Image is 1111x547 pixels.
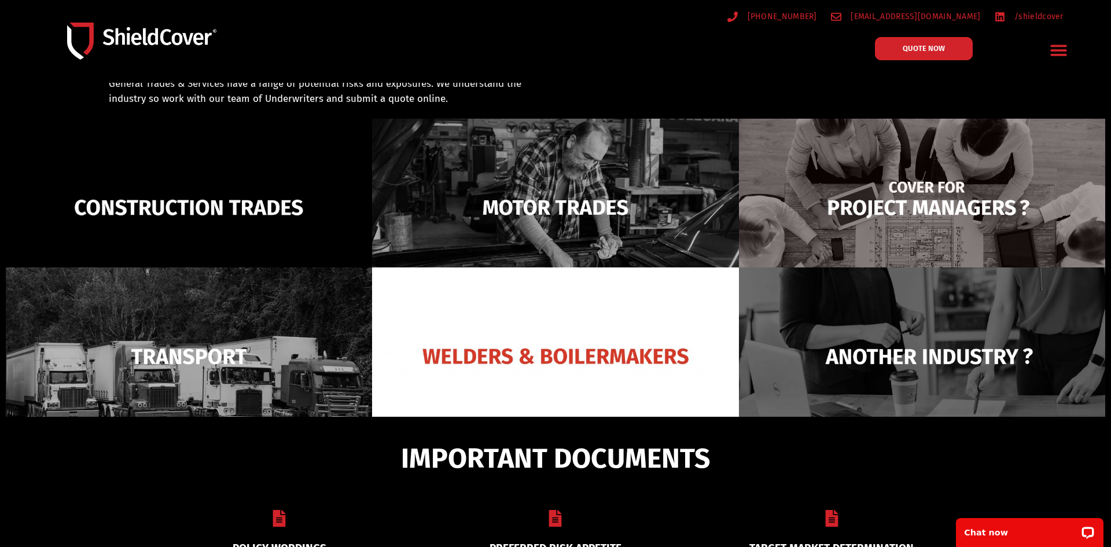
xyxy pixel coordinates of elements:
[848,9,980,24] span: [EMAIL_ADDRESS][DOMAIN_NAME]
[745,9,817,24] span: [PHONE_NUMBER]
[109,76,540,106] p: General Trades & Services have a range of potential risks and exposures. We understand the indust...
[948,511,1111,547] iframe: LiveChat chat widget
[995,9,1064,24] a: /shieldcover
[875,37,973,60] a: QUOTE NOW
[67,23,216,59] img: Shield-Cover-Underwriting-Australia-logo-full
[831,9,981,24] a: [EMAIL_ADDRESS][DOMAIN_NAME]
[1011,9,1064,24] span: /shieldcover
[903,45,945,52] span: QUOTE NOW
[727,9,817,24] a: [PHONE_NUMBER]
[1046,36,1073,64] div: Menu Toggle
[401,447,710,469] span: IMPORTANT DOCUMENTS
